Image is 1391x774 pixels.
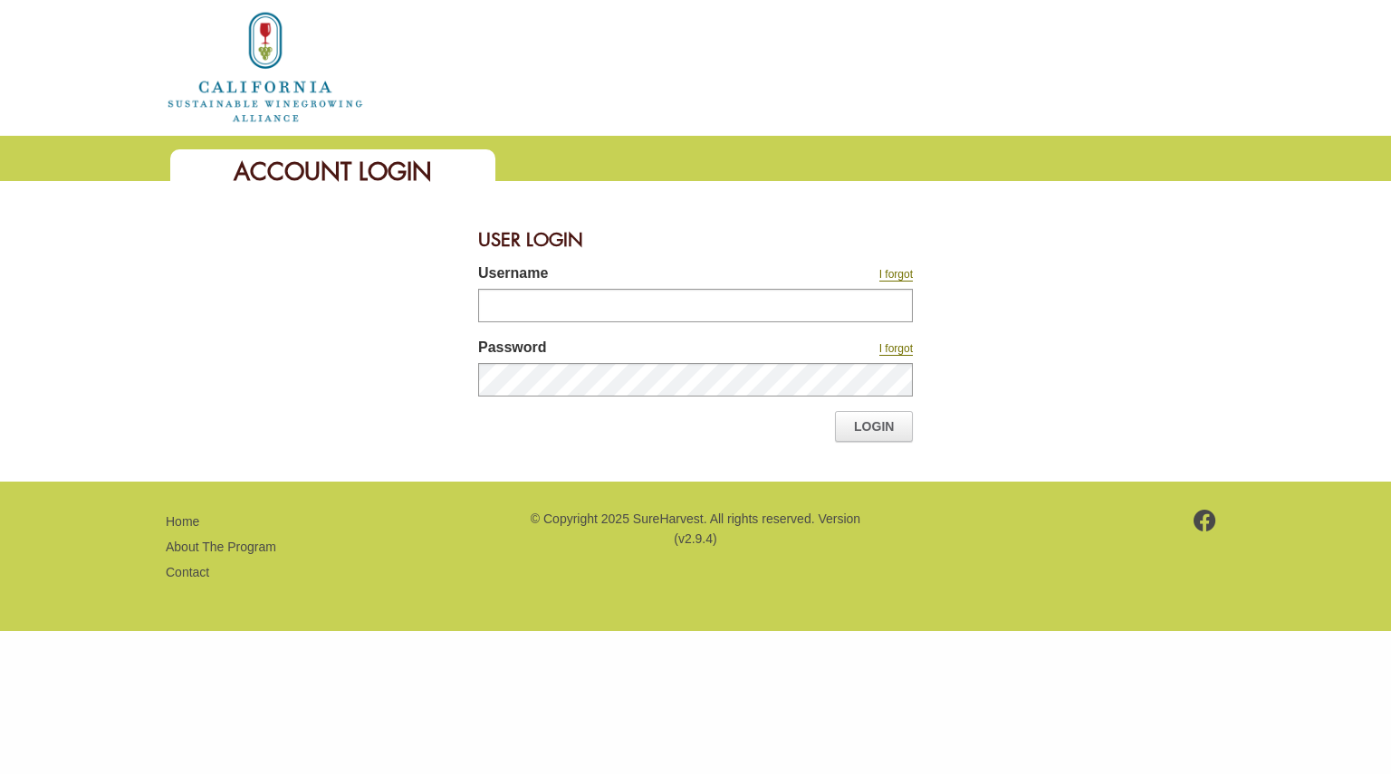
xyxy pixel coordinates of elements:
a: About The Program [166,540,276,554]
a: I forgot [879,342,913,356]
div: User Login [478,217,913,263]
span: Account Login [234,156,432,187]
img: logo_cswa2x.png [166,9,365,125]
label: Username [478,263,759,289]
a: Home [166,514,199,529]
a: I forgot [879,268,913,282]
img: footer-facebook.png [1194,510,1216,531]
p: © Copyright 2025 SureHarvest. All rights reserved. Version (v2.9.4) [528,509,863,549]
a: Home [166,58,365,73]
label: Password [478,337,759,363]
a: Contact [166,565,209,579]
a: Login [835,411,913,442]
